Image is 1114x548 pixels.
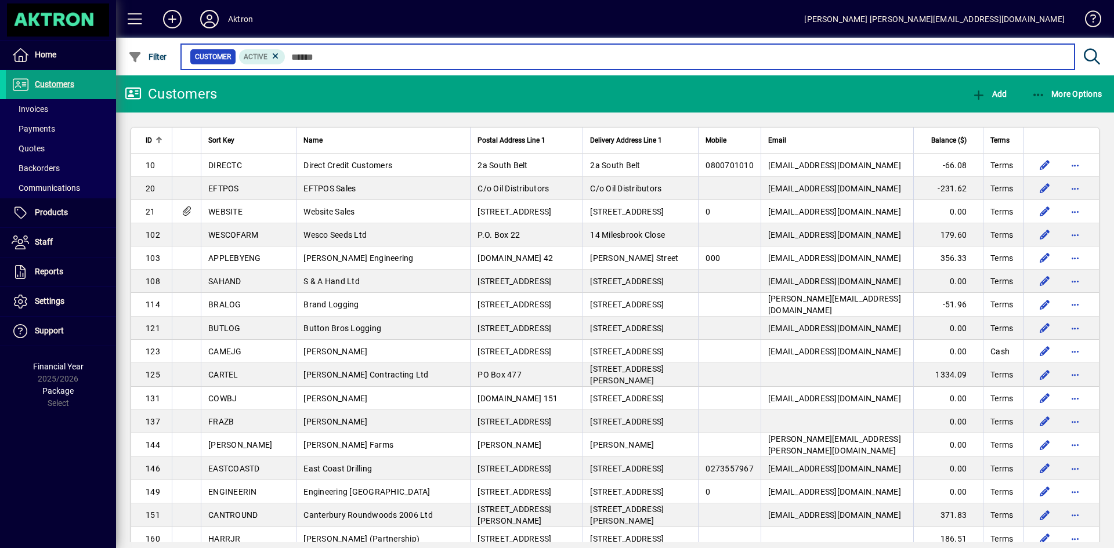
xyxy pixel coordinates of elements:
span: 0 [706,207,710,216]
button: Edit [1036,295,1054,314]
span: [EMAIL_ADDRESS][DOMAIN_NAME] [768,394,901,403]
a: Invoices [6,99,116,119]
span: [STREET_ADDRESS] [590,417,664,426]
a: Reports [6,257,116,286]
span: Sort Key [208,134,234,147]
span: [STREET_ADDRESS] [478,347,551,356]
span: C/o Oil Distributors [478,184,549,193]
span: Home [35,50,56,59]
td: -231.62 [913,177,983,200]
span: [EMAIL_ADDRESS][DOMAIN_NAME] [768,487,901,496]
span: 000 [706,253,720,263]
td: -66.08 [913,154,983,177]
span: S & A Hand Ltd [303,277,360,286]
td: 0.00 [913,270,983,293]
span: 102 [146,230,160,239]
span: [STREET_ADDRESS] [478,417,551,426]
button: Edit [1036,156,1054,175]
span: Brand Logging [303,300,359,309]
span: [STREET_ADDRESS] [478,534,551,543]
span: WESCOFARM [208,230,258,239]
span: Terms [990,322,1013,334]
span: 144 [146,440,160,449]
button: Profile [191,9,228,30]
span: [EMAIL_ADDRESS][DOMAIN_NAME] [768,324,901,333]
div: Name [303,134,463,147]
button: More options [1066,506,1084,524]
a: Home [6,41,116,70]
span: EFTPOS Sales [303,184,356,193]
button: More options [1066,202,1084,221]
span: [STREET_ADDRESS] [590,207,664,216]
span: 0273557967 [706,464,754,473]
span: Payments [12,124,55,133]
span: [EMAIL_ADDRESS][DOMAIN_NAME] [768,253,901,263]
span: 2a South Belt [478,161,527,170]
span: 121 [146,324,160,333]
button: Edit [1036,459,1054,478]
span: Support [35,326,64,335]
td: 0.00 [913,340,983,363]
span: [PERSON_NAME] Street [590,253,678,263]
span: 114 [146,300,160,309]
button: More Options [1029,84,1105,104]
span: [STREET_ADDRESS] [478,300,551,309]
span: [PERSON_NAME][EMAIL_ADDRESS][PERSON_NAME][DOMAIN_NAME] [768,434,901,455]
span: Terms [990,416,1013,427]
span: 10 [146,161,155,170]
button: More options [1066,342,1084,361]
span: [PERSON_NAME] [303,347,367,356]
span: Terms [990,275,1013,287]
span: Products [35,208,68,217]
button: Edit [1036,506,1054,524]
span: Balance ($) [931,134,967,147]
div: Aktron [228,10,253,28]
button: Edit [1036,319,1054,337]
span: Terms [990,533,1013,545]
span: Add [972,89,1007,99]
span: [STREET_ADDRESS] [478,324,551,333]
span: Communications [12,183,80,193]
td: 179.60 [913,223,983,246]
span: 0800701010 [706,161,754,170]
span: Filter [128,52,167,61]
a: Products [6,198,116,227]
td: 0.00 [913,317,983,340]
span: 123 [146,347,160,356]
span: [STREET_ADDRESS][PERSON_NAME] [590,364,664,385]
span: Postal Address Line 1 [478,134,545,147]
button: More options [1066,412,1084,431]
span: [PERSON_NAME] Engineering [303,253,413,263]
a: Knowledge Base [1076,2,1099,40]
span: APPLEBYENG [208,253,261,263]
a: Payments [6,119,116,139]
button: More options [1066,179,1084,198]
a: Backorders [6,158,116,178]
span: Canterbury Roundwoods 2006 Ltd [303,510,433,520]
td: 371.83 [913,503,983,527]
button: More options [1066,459,1084,478]
button: Filter [125,46,170,67]
span: 108 [146,277,160,286]
span: [EMAIL_ADDRESS][DOMAIN_NAME] [768,184,901,193]
span: Terms [990,393,1013,404]
button: Edit [1036,226,1054,244]
button: Edit [1036,436,1054,454]
span: 125 [146,370,160,379]
span: Terms [990,229,1013,241]
td: 0.00 [913,200,983,223]
button: More options [1066,226,1084,244]
span: Engineering [GEOGRAPHIC_DATA] [303,487,430,496]
span: Terms [990,183,1013,194]
span: [PERSON_NAME] [208,440,272,449]
span: [EMAIL_ADDRESS][DOMAIN_NAME] [768,277,901,286]
span: 137 [146,417,160,426]
span: [STREET_ADDRESS] [590,277,664,286]
span: Settings [35,296,64,306]
td: -51.96 [913,293,983,317]
button: More options [1066,156,1084,175]
span: CAMEJG [208,347,242,356]
a: Support [6,317,116,346]
td: 0.00 [913,457,983,480]
span: 131 [146,394,160,403]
